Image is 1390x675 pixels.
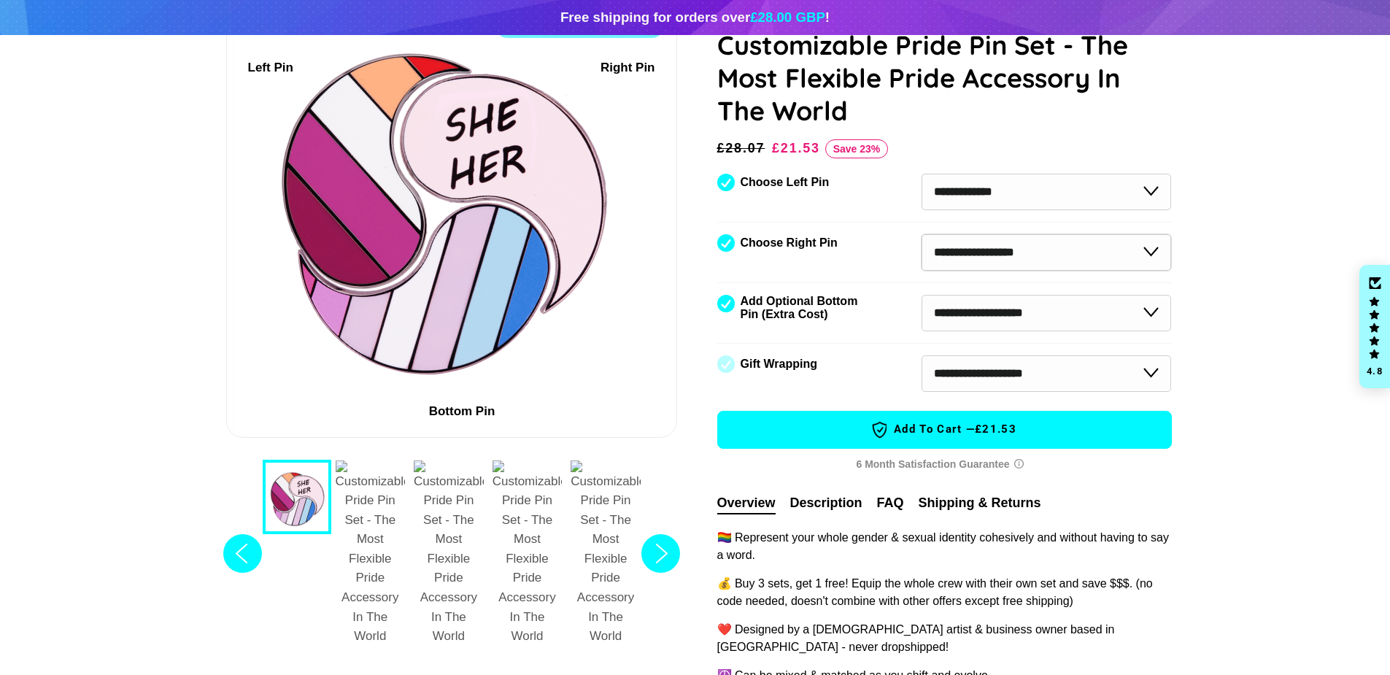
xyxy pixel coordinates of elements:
div: Left Pin [248,58,293,78]
button: 4 / 7 [488,460,567,654]
span: Add to Cart — [740,420,1149,439]
label: Choose Right Pin [741,236,838,250]
p: ❤️ Designed by a [DEMOGRAPHIC_DATA] artist & business owner based in [GEOGRAPHIC_DATA] - never dr... [717,621,1172,656]
p: 💰 Buy 3 sets, get 1 free! Equip the whole crew with their own set and save $$$. (no code needed, ... [717,575,1172,610]
button: 5 / 7 [566,460,645,654]
img: Customizable Pride Pin Set - The Most Flexible Pride Accessory In The World [414,460,484,647]
button: 1 / 7 [263,460,331,534]
span: £28.00 GBP [750,9,825,25]
div: Free shipping for orders over ! [560,7,830,28]
button: Overview [717,493,776,514]
div: 4.8 [1366,366,1383,376]
button: 2 / 7 [331,460,410,654]
h1: Customizable Pride Pin Set - The Most Flexible Pride Accessory In The World [717,28,1172,127]
div: Bottom Pin [429,402,495,422]
span: £21.53 [975,422,1016,437]
label: Choose Left Pin [741,176,830,189]
div: Right Pin [601,58,655,78]
span: £21.53 [772,141,820,155]
label: Add Optional Bottom Pin (Extra Cost) [741,295,863,321]
button: Shipping & Returns [919,493,1041,513]
div: 6 Month Satisfaction Guarantee [717,452,1172,479]
button: FAQ [877,493,904,513]
button: 3 / 7 [409,460,488,654]
div: Click to open Judge.me floating reviews tab [1359,265,1390,389]
span: Save 23% [825,139,889,158]
label: Gift Wrapping [741,358,817,371]
button: Next slide [637,460,684,654]
p: 🏳️‍🌈 Represent your whole gender & sexual identity cohesively and without having to say a word. [717,529,1172,564]
button: Description [790,493,862,513]
button: Add to Cart —£21.53 [717,411,1172,449]
button: Previous slide [219,460,266,654]
span: £28.07 [717,138,769,158]
img: Customizable Pride Pin Set - The Most Flexible Pride Accessory In The World [571,460,641,647]
img: Customizable Pride Pin Set - The Most Flexible Pride Accessory In The World [336,460,406,647]
img: Customizable Pride Pin Set - The Most Flexible Pride Accessory In The World [493,460,563,647]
